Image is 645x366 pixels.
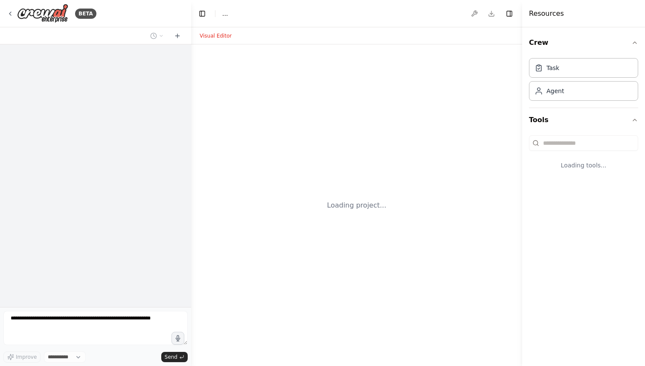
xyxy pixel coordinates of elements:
button: Crew [529,31,638,55]
div: Loading project... [327,200,386,211]
button: Click to speak your automation idea [171,332,184,345]
span: Send [165,354,177,360]
button: Visual Editor [195,31,237,41]
div: Task [546,64,559,72]
div: Agent [546,87,564,95]
button: Improve [3,351,41,363]
button: Tools [529,108,638,132]
div: BETA [75,9,96,19]
button: Switch to previous chat [147,31,167,41]
button: Send [161,352,188,362]
button: Start a new chat [171,31,184,41]
nav: breadcrumb [222,9,228,18]
img: Logo [17,4,68,23]
button: Hide left sidebar [196,8,208,20]
span: Improve [16,354,37,360]
button: Hide right sidebar [503,8,515,20]
div: Loading tools... [529,154,638,176]
div: Tools [529,132,638,183]
span: ... [222,9,228,18]
h4: Resources [529,9,564,19]
div: Crew [529,55,638,108]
